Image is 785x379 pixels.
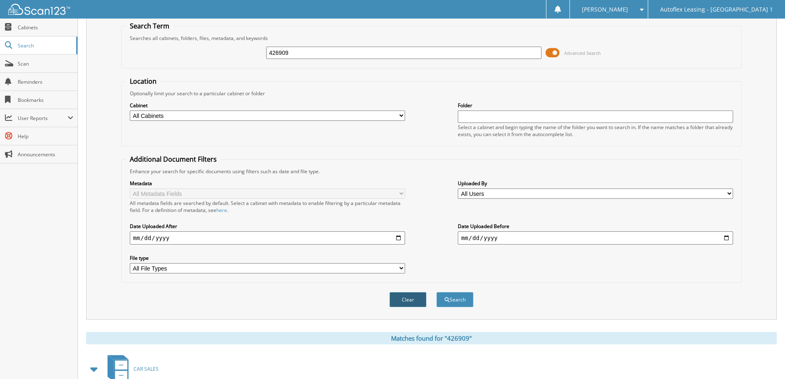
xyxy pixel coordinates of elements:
span: Reminders [18,78,73,85]
div: Select a cabinet and begin typing the name of the folder you want to search in. If the name match... [458,124,733,138]
iframe: Chat Widget [744,339,785,379]
span: Autoflex Leasing - [GEOGRAPHIC_DATA] 1 [660,7,773,12]
button: Search [436,292,473,307]
input: start [130,231,405,245]
span: Search [18,42,72,49]
div: Optionally limit your search to a particular cabinet or folder [126,90,737,97]
legend: Location [126,77,161,86]
div: Matches found for "426909" [86,332,777,344]
a: here [216,207,227,214]
label: File type [130,254,405,261]
div: Searches all cabinets, folders, files, metadata, and keywords [126,35,737,42]
div: Enhance your search for specific documents using filters such as date and file type. [126,168,737,175]
label: Cabinet [130,102,405,109]
span: Advanced Search [564,50,601,56]
label: Metadata [130,180,405,187]
span: Announcements [18,151,73,158]
span: Bookmarks [18,97,73,104]
label: Date Uploaded After [130,223,405,230]
span: User Reports [18,115,68,122]
span: Cabinets [18,24,73,31]
span: CAR SALES [134,365,159,372]
legend: Search Term [126,21,173,31]
span: Scan [18,60,73,67]
div: All metadata fields are searched by default. Select a cabinet with metadata to enable filtering b... [130,200,405,214]
label: Uploaded By [458,180,733,187]
label: Folder [458,102,733,109]
input: end [458,231,733,245]
span: Help [18,133,73,140]
span: [PERSON_NAME] [582,7,628,12]
button: Clear [389,292,426,307]
legend: Additional Document Filters [126,155,221,164]
label: Date Uploaded Before [458,223,733,230]
img: scan123-logo-white.svg [8,4,70,15]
